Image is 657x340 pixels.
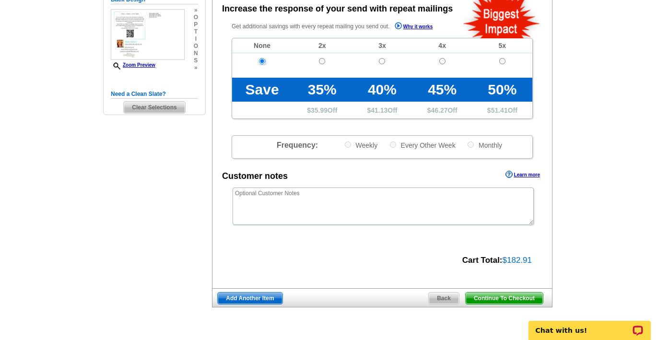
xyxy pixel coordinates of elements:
h5: Need a Clean Slate? [111,90,198,99]
span: Back [429,293,459,304]
span: » [194,64,198,71]
span: s [194,57,198,64]
td: $ Off [472,102,532,118]
strong: Cart Total: [462,256,503,265]
p: Get additional savings with every repeat mailing you send out. [232,21,453,32]
input: Weekly [345,141,351,148]
span: 51.41 [491,106,508,114]
span: o [194,43,198,50]
td: $ Off [292,102,352,118]
label: Monthly [467,141,502,150]
td: 45% [412,78,472,102]
label: Weekly [344,141,378,150]
td: 40% [352,78,412,102]
a: Back [428,292,459,305]
a: Zoom Preview [111,62,155,68]
span: Clear Selections [124,102,185,113]
span: $182.91 [503,256,532,265]
td: 4x [412,38,472,53]
span: p [194,21,198,28]
span: n [194,50,198,57]
iframe: LiveChat chat widget [522,310,657,340]
td: 2x [292,38,352,53]
span: 41.13 [371,106,387,114]
a: Learn more [505,171,540,178]
a: Add Another Item [217,292,282,305]
span: » [194,7,198,14]
span: i [194,35,198,43]
input: Monthly [468,141,474,148]
a: Why it works [395,22,433,32]
span: Continue To Checkout [466,293,543,304]
div: Increase the response of your send with repeat mailings [222,2,453,15]
span: 46.27 [431,106,447,114]
input: Every Other Week [390,141,396,148]
td: None [232,38,292,53]
td: Save [232,78,292,102]
td: $ Off [412,102,472,118]
span: Frequency: [277,141,318,149]
label: Every Other Week [389,141,456,150]
span: o [194,14,198,21]
span: 35.99 [311,106,328,114]
td: 50% [472,78,532,102]
td: 5x [472,38,532,53]
td: 3x [352,38,412,53]
div: Customer notes [222,170,288,183]
td: $ Off [352,102,412,118]
span: t [194,28,198,35]
td: 35% [292,78,352,102]
span: Add Another Item [218,293,282,304]
img: small-thumb.jpg [111,9,185,60]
